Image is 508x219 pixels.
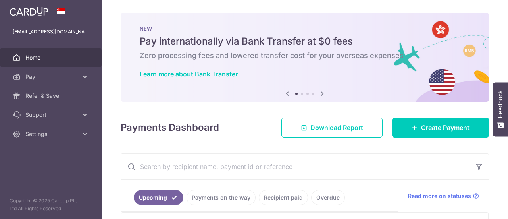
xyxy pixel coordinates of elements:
[25,54,78,62] span: Home
[310,123,363,132] span: Download Report
[121,13,489,102] img: Bank transfer banner
[259,190,308,205] a: Recipient paid
[140,25,470,32] p: NEW
[281,118,383,138] a: Download Report
[311,190,345,205] a: Overdue
[10,6,48,16] img: CardUp
[140,51,470,60] h6: Zero processing fees and lowered transfer cost for your overseas expenses
[121,120,219,135] h4: Payments Dashboard
[493,82,508,136] button: Feedback - Show survey
[187,190,256,205] a: Payments on the way
[408,192,471,200] span: Read more on statuses
[408,192,479,200] a: Read more on statuses
[25,73,78,81] span: Pay
[140,70,238,78] a: Learn more about Bank Transfer
[25,92,78,100] span: Refer & Save
[392,118,489,138] a: Create Payment
[497,90,504,118] span: Feedback
[25,111,78,119] span: Support
[421,123,470,132] span: Create Payment
[140,35,470,48] h5: Pay internationally via Bank Transfer at $0 fees
[13,28,89,36] p: [EMAIL_ADDRESS][DOMAIN_NAME]
[134,190,183,205] a: Upcoming
[121,154,470,179] input: Search by recipient name, payment id or reference
[25,130,78,138] span: Settings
